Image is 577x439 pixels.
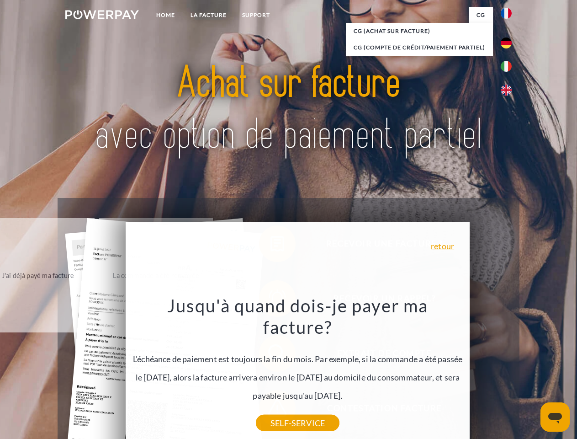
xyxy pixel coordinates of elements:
[87,44,490,175] img: title-powerpay_fr.svg
[131,294,465,338] h3: Jusqu'à quand dois-je payer ma facture?
[469,7,493,23] a: CG
[346,39,493,56] a: CG (Compte de crédit/paiement partiel)
[148,7,183,23] a: Home
[346,23,493,39] a: CG (achat sur facture)
[256,415,339,431] a: SELF-SERVICE
[234,7,278,23] a: Support
[540,402,570,432] iframe: Bouton de lancement de la fenêtre de messagerie
[65,10,139,19] img: logo-powerpay-white.svg
[501,61,512,72] img: it
[131,294,465,423] div: L'échéance de paiement est toujours la fin du mois. Par exemple, si la commande a été passée le [...
[501,85,512,96] img: en
[105,269,207,281] div: La commande a été renvoyée
[501,8,512,19] img: fr
[183,7,234,23] a: LA FACTURE
[501,37,512,48] img: de
[431,242,454,250] a: retour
